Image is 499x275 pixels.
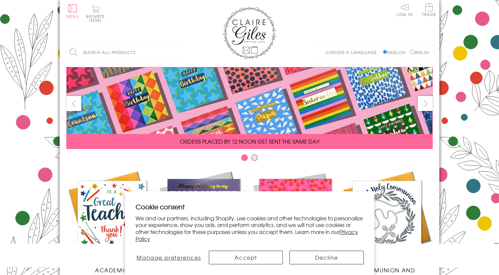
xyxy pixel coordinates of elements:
[241,154,248,161] button: Carousel Page 1 (Current Slide)
[66,45,183,60] input: Search all products
[383,49,409,55] label: English
[410,49,429,55] label: Welsh
[223,7,276,59] img: Claire Giles Greetings Cards
[176,45,183,60] input: Search
[251,154,258,161] button: Carousel Page 2
[397,3,413,16] a: Log In
[66,154,433,164] div: Carousel Pagination
[136,228,358,243] a: Privacy Policy
[158,169,249,274] a: New Releases
[383,50,387,54] input: English
[249,169,341,274] a: Birthdays
[66,4,79,18] button: Menu
[89,13,105,23] span: 0 items
[410,50,415,54] input: Welsh
[136,251,203,264] button: Manage preferences
[422,3,436,18] a: Trade
[137,253,201,261] span: Manage preferences
[86,5,105,22] button: Basket0 items
[66,96,81,111] button: prev
[418,96,433,111] button: next
[289,251,363,264] button: Decline
[66,169,158,274] a: Academic
[95,266,129,274] span: Academic
[66,13,79,19] span: Menu
[136,215,364,242] p: We and our partners, including Shopify, use cookies and other technologies to personalize your ex...
[209,251,283,264] button: Accept
[326,49,381,55] p: Choose a language:
[422,3,436,16] span: Trade
[136,202,364,211] h2: Cookie consent
[180,137,319,145] span: ORDERS PLACED BY 12 NOON GET SENT THE SAME DAY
